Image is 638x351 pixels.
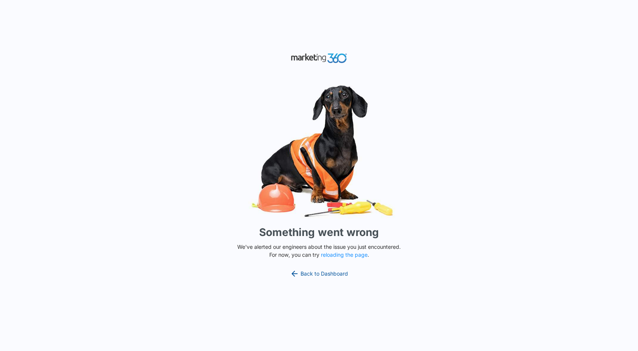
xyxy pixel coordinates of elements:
[291,52,347,65] img: Marketing 360 Logo
[259,224,379,240] h1: Something went wrong
[290,269,348,278] a: Back to Dashboard
[234,243,404,259] p: We've alerted our engineers about the issue you just encountered. For now, you can try .
[206,81,432,221] img: Sad Dog
[321,252,368,258] button: reloading the page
